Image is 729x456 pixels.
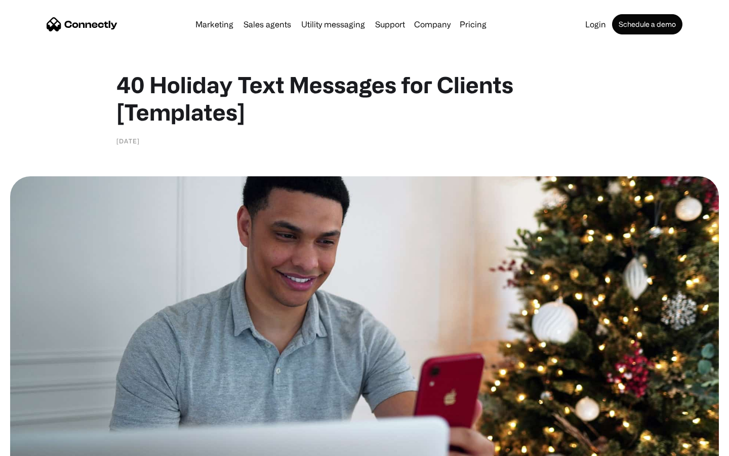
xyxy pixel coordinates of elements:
a: Utility messaging [297,20,369,28]
aside: Language selected: English [10,438,61,452]
div: Company [414,17,451,31]
a: Marketing [191,20,237,28]
a: Login [581,20,610,28]
ul: Language list [20,438,61,452]
a: Support [371,20,409,28]
a: Pricing [456,20,491,28]
h1: 40 Holiday Text Messages for Clients [Templates] [116,71,613,126]
div: [DATE] [116,136,140,146]
a: Sales agents [239,20,295,28]
a: Schedule a demo [612,14,682,34]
